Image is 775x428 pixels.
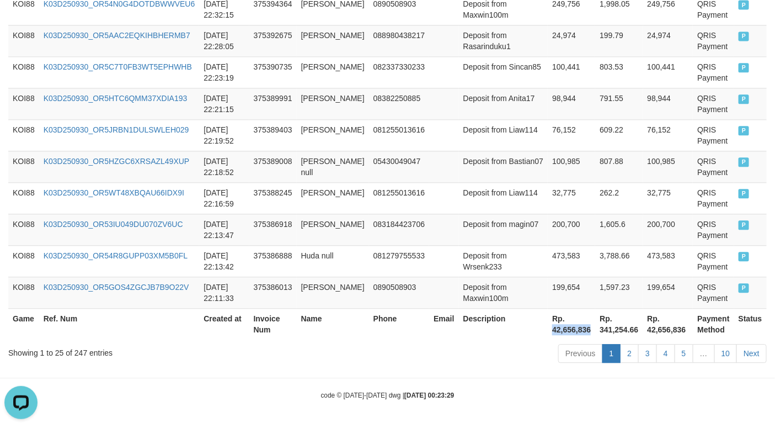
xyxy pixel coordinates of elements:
[44,188,184,197] a: K03D250930_OR5WT48XBQAU66IDX9I
[459,56,548,88] td: Deposit from Sincan85
[548,56,595,88] td: 100,441
[693,88,734,119] td: QRIS Payment
[643,88,693,119] td: 98,944
[199,88,249,119] td: [DATE] 22:21:15
[249,119,297,151] td: 375389403
[44,125,189,134] a: K03D250930_OR5JRBN1DULSWLEH029
[297,88,369,119] td: [PERSON_NAME]
[693,308,734,340] th: Payment Method
[249,214,297,245] td: 375386918
[249,277,297,308] td: 375386013
[297,151,369,182] td: [PERSON_NAME] null
[404,392,454,399] strong: [DATE] 00:23:29
[459,245,548,277] td: Deposit from Wrsenk233
[199,214,249,245] td: [DATE] 22:13:47
[693,151,734,182] td: QRIS Payment
[39,308,200,340] th: Ref. Num
[693,119,734,151] td: QRIS Payment
[8,182,39,214] td: KOI88
[548,245,595,277] td: 473,583
[297,25,369,56] td: [PERSON_NAME]
[656,344,675,363] a: 4
[643,56,693,88] td: 100,441
[199,182,249,214] td: [DATE] 22:16:59
[548,151,595,182] td: 100,985
[595,308,643,340] th: Rp. 341,254.66
[249,88,297,119] td: 375389991
[693,25,734,56] td: QRIS Payment
[297,245,369,277] td: Huda null
[369,56,429,88] td: 082337330233
[643,151,693,182] td: 100,985
[693,182,734,214] td: QRIS Payment
[548,119,595,151] td: 76,152
[734,308,767,340] th: Status
[736,344,767,363] a: Next
[369,25,429,56] td: 088980438217
[44,31,190,40] a: K03D250930_OR5AAC2EQKIHBHERMB7
[739,126,750,135] span: PAID
[8,56,39,88] td: KOI88
[693,277,734,308] td: QRIS Payment
[297,182,369,214] td: [PERSON_NAME]
[693,344,715,363] a: …
[44,283,189,292] a: K03D250930_OR5GOS4ZGCJB7B9O22V
[739,94,750,104] span: PAID
[548,182,595,214] td: 32,775
[643,277,693,308] td: 199,654
[558,344,602,363] a: Previous
[459,308,548,340] th: Description
[199,151,249,182] td: [DATE] 22:18:52
[643,182,693,214] td: 32,775
[595,56,643,88] td: 803.53
[595,151,643,182] td: 807.88
[693,56,734,88] td: QRIS Payment
[369,88,429,119] td: 08382250885
[8,151,39,182] td: KOI88
[739,157,750,167] span: PAID
[548,277,595,308] td: 199,654
[8,25,39,56] td: KOI88
[459,182,548,214] td: Deposit from Liaw114
[249,182,297,214] td: 375388245
[249,25,297,56] td: 375392675
[369,119,429,151] td: 081255013616
[548,88,595,119] td: 98,944
[643,308,693,340] th: Rp. 42,656,836
[620,344,639,363] a: 2
[459,25,548,56] td: Deposit from Rasarinduku1
[297,308,369,340] th: Name
[8,343,314,358] div: Showing 1 to 25 of 247 entries
[8,88,39,119] td: KOI88
[4,4,38,38] button: Open LiveChat chat widget
[44,157,190,166] a: K03D250930_OR5HZGC6XRSAZL49XUP
[459,277,548,308] td: Deposit from Maxwin100m
[297,56,369,88] td: [PERSON_NAME]
[693,245,734,277] td: QRIS Payment
[739,63,750,72] span: PAID
[675,344,693,363] a: 5
[249,151,297,182] td: 375389008
[459,119,548,151] td: Deposit from Liaw114
[321,392,455,399] small: code © [DATE]-[DATE] dwg |
[44,62,192,71] a: K03D250930_OR5C7T0FB3WT5EPHWHB
[548,25,595,56] td: 24,974
[44,220,183,229] a: K03D250930_OR53IU049DU070ZV6UC
[643,119,693,151] td: 76,152
[44,251,188,260] a: K03D250930_OR54R8GUPP03XM5B0FL
[548,308,595,340] th: Rp. 42,656,836
[595,25,643,56] td: 199.79
[369,182,429,214] td: 081255013616
[249,56,297,88] td: 375390735
[249,308,297,340] th: Invoice Num
[249,245,297,277] td: 375386888
[199,119,249,151] td: [DATE] 22:19:52
[739,283,750,293] span: PAID
[459,214,548,245] td: Deposit from magin07
[459,88,548,119] td: Deposit from Anita17
[297,214,369,245] td: [PERSON_NAME]
[369,245,429,277] td: 081279755533
[595,214,643,245] td: 1,605.6
[739,220,750,230] span: PAID
[369,277,429,308] td: 0890508903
